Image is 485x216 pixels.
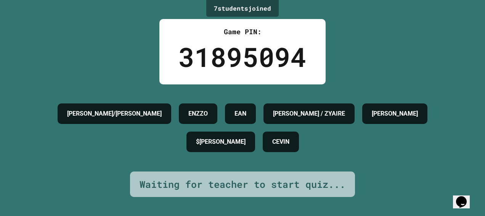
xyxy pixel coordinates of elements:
[372,109,418,118] h4: [PERSON_NAME]
[272,137,289,146] h4: CEVIN
[188,109,208,118] h4: ENZZO
[453,186,477,208] iframe: chat widget
[67,109,162,118] h4: [PERSON_NAME]/[PERSON_NAME]
[178,37,307,77] div: 31895094
[140,177,345,192] div: Waiting for teacher to start quiz...
[178,27,307,37] div: Game PIN:
[196,137,246,146] h4: $[PERSON_NAME]
[273,109,345,118] h4: [PERSON_NAME] / ZYAIRE
[234,109,246,118] h4: EAN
